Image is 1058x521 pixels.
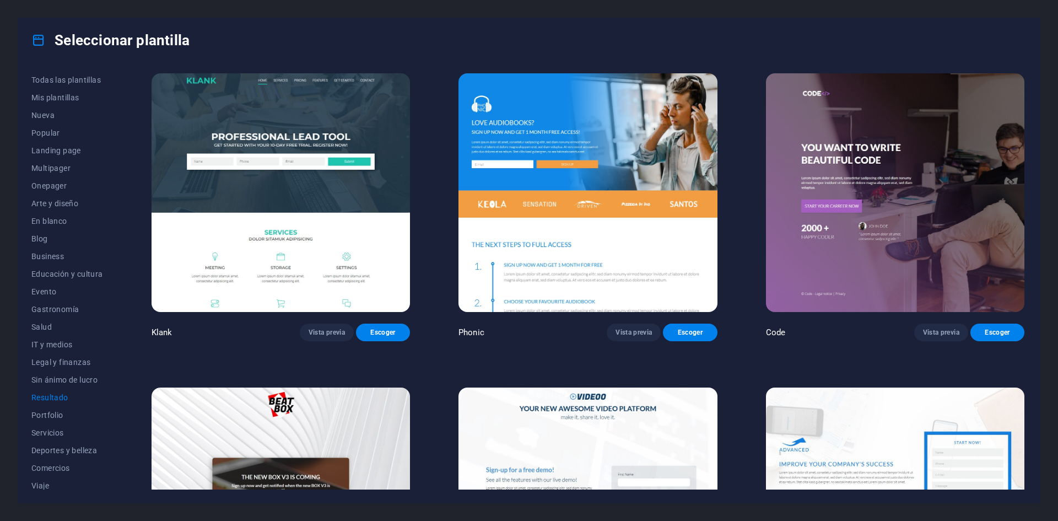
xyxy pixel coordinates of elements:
span: Educación y cultura [31,270,103,278]
button: Blog [31,230,103,248]
button: Business [31,248,103,265]
button: Salud [31,318,103,336]
span: Gastronomía [31,305,103,314]
button: Escoger [356,324,410,341]
button: Mis plantillas [31,89,103,106]
button: En blanco [31,212,103,230]
span: Legal y finanzas [31,358,103,367]
button: Gastronomía [31,300,103,318]
p: Phonic [458,327,484,338]
button: Arte y diseño [31,195,103,212]
span: Landing page [31,146,103,155]
span: Mis plantillas [31,93,103,102]
button: Popular [31,124,103,142]
span: Popular [31,128,103,137]
span: Portfolio [31,411,103,420]
h4: Seleccionar plantilla [31,31,190,49]
button: Legal y finanzas [31,353,103,371]
button: Onepager [31,177,103,195]
button: Servicios [31,424,103,442]
span: Blog [31,234,103,243]
button: Deportes y belleza [31,442,103,459]
button: Portfolio [31,406,103,424]
img: Phonic [458,73,717,312]
button: Sin ánimo de lucro [31,371,103,389]
button: Viaje [31,477,103,495]
span: Viaje [31,481,103,490]
p: Klank [152,327,172,338]
img: Klank [152,73,410,312]
span: En blanco [31,217,103,225]
span: Escoger [979,328,1016,337]
button: Nueva [31,106,103,124]
p: Code [766,327,786,338]
button: Multipager [31,159,103,177]
span: Evento [31,287,103,296]
button: Vista previa [300,324,354,341]
span: Deportes y belleza [31,446,103,455]
span: Salud [31,323,103,331]
span: Servicios [31,428,103,437]
button: Evento [31,283,103,300]
button: Vista previa [914,324,968,341]
span: Onepager [31,181,103,190]
span: Business [31,252,103,261]
button: IT y medios [31,336,103,353]
button: Escoger [663,324,717,341]
button: Resultado [31,389,103,406]
span: Todas las plantillas [31,76,103,84]
span: Vista previa [923,328,959,337]
button: Landing page [31,142,103,159]
span: Escoger [672,328,708,337]
span: Resultado [31,393,103,402]
button: Escoger [970,324,1024,341]
span: IT y medios [31,340,103,349]
span: Sin ánimo de lucro [31,375,103,384]
span: Nueva [31,111,103,120]
span: Arte y diseño [31,199,103,208]
span: Multipager [31,164,103,173]
button: Todas las plantillas [31,71,103,89]
span: Escoger [365,328,401,337]
button: Vista previa [607,324,661,341]
img: Code [766,73,1024,312]
span: Vista previa [616,328,652,337]
button: Educación y cultura [31,265,103,283]
span: Vista previa [309,328,345,337]
span: Comercios [31,464,103,472]
button: Comercios [31,459,103,477]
